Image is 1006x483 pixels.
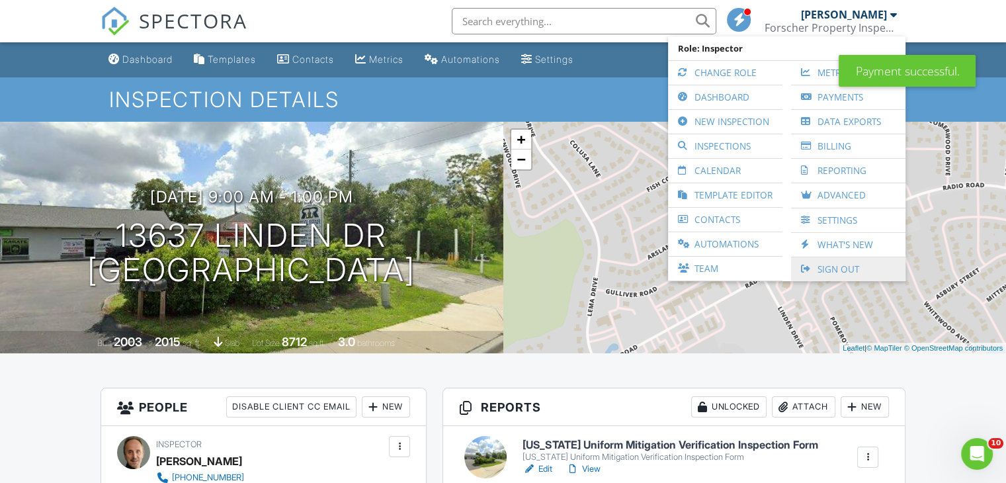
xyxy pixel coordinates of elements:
[535,54,573,65] div: Settings
[103,48,178,72] a: Dashboard
[150,188,353,206] h3: [DATE] 9:00 am - 1:00 pm
[189,48,261,72] a: Templates
[101,18,247,46] a: SPECTORA
[225,338,239,348] span: slab
[675,257,776,281] a: Team
[798,233,899,257] a: What's New
[675,36,899,60] span: Role: Inspector
[101,7,130,36] img: The Best Home Inspection Software - Spectora
[282,335,307,349] div: 8712
[841,396,889,417] div: New
[798,134,899,158] a: Billing
[523,439,817,462] a: [US_STATE] Uniform Mitigation Verification Inspection Form [US_STATE] Uniform Mitigation Verifica...
[798,183,899,208] a: Advanced
[798,257,899,281] a: Sign Out
[839,343,1006,354] div: |
[691,396,767,417] div: Unlocked
[252,338,280,348] span: Lot Size
[183,338,201,348] span: sq. ft.
[309,338,325,348] span: sq.ft.
[523,439,817,451] h6: [US_STATE] Uniform Mitigation Verification Inspection Form
[338,335,355,349] div: 3.0
[139,7,247,34] span: SPECTORA
[122,54,173,65] div: Dashboard
[798,208,899,232] a: Settings
[443,388,905,426] h3: Reports
[523,462,552,476] a: Edit
[452,8,716,34] input: Search everything...
[156,439,202,449] span: Inspector
[675,134,776,158] a: Inspections
[675,208,776,232] a: Contacts
[369,54,403,65] div: Metrics
[798,159,899,183] a: Reporting
[866,344,902,352] a: © MapTiler
[516,48,579,72] a: Settings
[362,396,410,417] div: New
[772,396,835,417] div: Attach
[155,335,181,349] div: 2015
[172,472,244,483] div: [PHONE_NUMBER]
[511,130,531,150] a: Zoom in
[839,55,976,87] div: Payment successful.
[523,452,817,462] div: [US_STATE] Uniform Mitigation Verification Inspection Form
[156,451,242,471] div: [PERSON_NAME]
[961,438,993,470] iframe: Intercom live chat
[801,8,887,21] div: [PERSON_NAME]
[566,462,600,476] a: View
[101,388,426,426] h3: People
[272,48,339,72] a: Contacts
[675,110,776,134] a: New Inspection
[765,21,897,34] div: Forscher Property Inspections
[843,344,864,352] a: Leaflet
[904,344,1003,352] a: © OpenStreetMap contributors
[511,150,531,169] a: Zoom out
[226,396,356,417] div: Disable Client CC Email
[798,110,899,134] a: Data Exports
[97,338,112,348] span: Built
[109,88,897,111] h1: Inspection Details
[208,54,256,65] div: Templates
[798,85,899,109] a: Payments
[350,48,409,72] a: Metrics
[675,85,776,109] a: Dashboard
[441,54,500,65] div: Automations
[419,48,505,72] a: Automations (Basic)
[114,335,142,349] div: 2003
[675,159,776,183] a: Calendar
[87,218,415,288] h1: 13637 Linden Dr [GEOGRAPHIC_DATA]
[292,54,334,65] div: Contacts
[675,232,776,256] a: Automations
[675,183,776,207] a: Template Editor
[798,61,899,85] a: Metrics
[988,438,1003,449] span: 10
[675,61,776,85] a: Change Role
[357,338,395,348] span: bathrooms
